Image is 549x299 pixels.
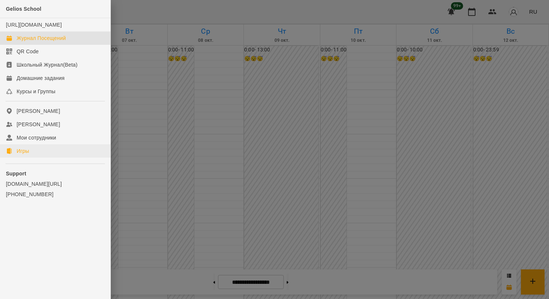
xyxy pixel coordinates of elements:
div: Мои сотрудники [17,134,56,141]
div: [PERSON_NAME] [17,121,60,128]
a: [URL][DOMAIN_NAME] [6,22,62,28]
div: Домашние задания [17,74,65,82]
span: Gelios School [6,6,41,12]
div: Журнал Посещений [17,34,66,42]
div: QR Code [17,48,39,55]
p: Support [6,170,105,177]
div: Школьный Журнал(Beta) [17,61,78,68]
div: Курсы и Группы [17,88,55,95]
div: [PERSON_NAME] [17,107,60,115]
a: [PHONE_NUMBER] [6,191,105,198]
a: [DOMAIN_NAME][URL] [6,180,105,188]
div: Игры [17,147,29,155]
